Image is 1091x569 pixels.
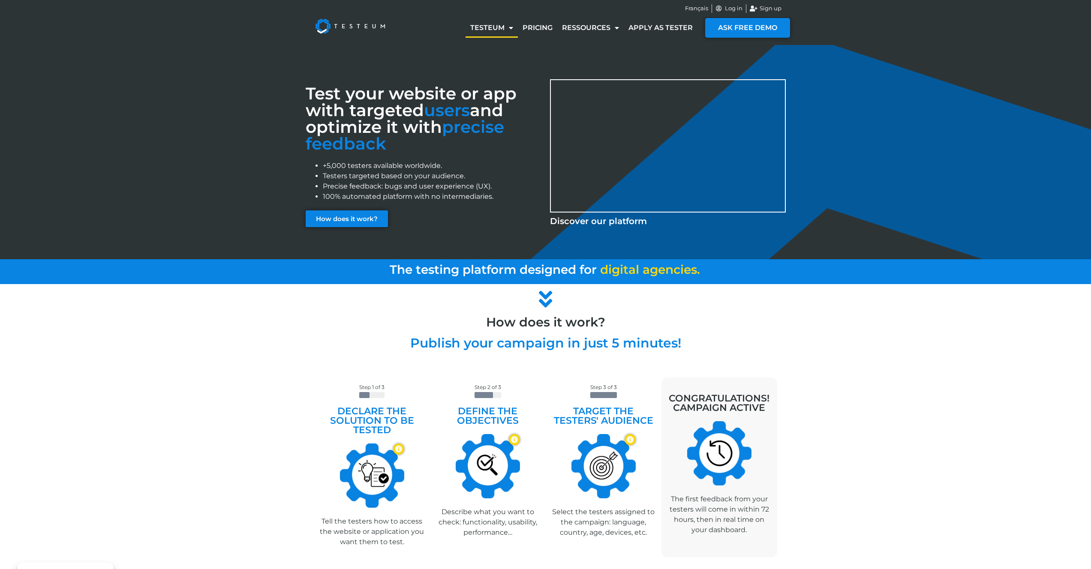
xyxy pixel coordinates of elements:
span: ASK FREE DEMO [718,24,777,31]
h2: Define the objectives [434,407,541,425]
a: Pricing [518,18,557,38]
a: ASK FREE DEMO [705,18,790,38]
span: Log in [723,4,742,13]
h2: Publish your campaign in just 5 minutes! [301,337,790,350]
h2: Declare the solution to be tested [319,407,426,435]
span: users [424,100,470,120]
h2: How does it work? [301,316,790,328]
a: Français [685,4,708,13]
span: How does it work? [316,216,378,222]
a: Log in [715,4,743,13]
li: +5,000 testers available worldwide. [323,161,541,171]
h2: Target the testers' audience [550,407,657,425]
span: Step 3 of 3 [590,384,617,390]
p: Discover our platform [550,215,786,228]
a: How does it work? [306,210,388,227]
span: Step 1 of 3 [359,384,385,390]
a: Sign up [750,4,781,13]
h2: CONGRATULATIONS! CAMPAIGN ACTIVE [669,394,769,413]
li: Precise feedback: bugs and user experience (UX). [323,181,541,192]
img: Testeum Logo - Application crowdtesting platform [306,9,395,43]
p: Describe what you want to check: functionality, usability, performance… [434,507,541,538]
p: Tell the testers how to access the website or application you want them to test. [319,516,426,547]
li: Testers targeted based on your audience. [323,171,541,181]
p: The first feedback from your testers will come in within 72 hours, then in real time on your dash... [666,494,773,535]
a: Apply as tester [624,18,697,38]
nav: Menu [466,18,697,38]
h3: Test your website or app with targeted and optimize it with [306,85,541,152]
a: Testeum [466,18,518,38]
span: The testing platform designed for [390,262,597,277]
a: Ressources [557,18,624,38]
span: Sign up [757,4,781,13]
p: Select the testers assigned to the campaign: language, country, age, devices, etc. [550,507,657,538]
font: precise feedback [306,117,504,154]
span: Step 2 of 3 [475,384,501,390]
li: 100% automated platform with no intermediaries. [323,192,541,202]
